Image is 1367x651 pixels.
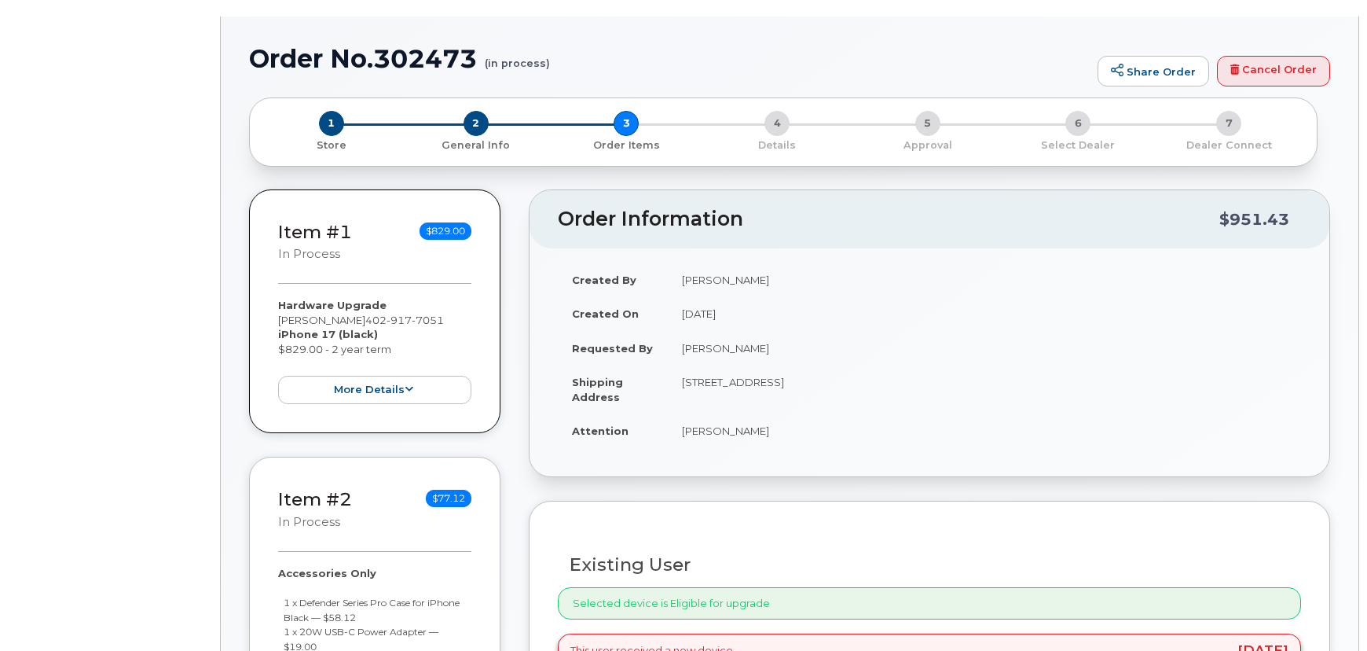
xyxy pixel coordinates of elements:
h3: Existing User [570,555,1289,575]
button: more details [278,376,471,405]
small: 1 x Defender Series Pro Case for iPhone Black — $58.12 [284,597,460,623]
span: $829.00 [420,223,471,240]
h2: Order Information [558,208,1219,230]
a: 2 General Info [401,136,552,153]
p: General Info [407,138,545,153]
div: [PERSON_NAME] $829.00 - 2 year term [278,298,471,404]
strong: Attention [572,425,629,437]
h1: Order No.302473 [249,45,1090,72]
span: 917 [387,314,412,326]
strong: iPhone 17 (black) [278,328,378,340]
td: [PERSON_NAME] [668,331,1301,366]
div: Selected device is Eligible for upgrade [558,587,1301,620]
strong: Requested By [572,342,653,355]
a: Cancel Order [1217,56,1330,87]
div: $951.43 [1219,204,1289,234]
a: Item #2 [278,488,352,510]
small: in process [278,247,340,261]
strong: Created On [572,307,639,320]
a: 1 Store [262,136,401,153]
td: [PERSON_NAME] [668,263,1301,297]
strong: Created By [572,274,636,286]
small: (in process) [485,45,550,69]
span: 7051 [412,314,444,326]
span: 1 [319,111,344,136]
a: Item #1 [278,221,352,243]
p: Store [269,138,394,153]
span: $77.12 [426,490,471,507]
span: 402 [365,314,444,326]
td: [PERSON_NAME] [668,414,1301,448]
a: Share Order [1098,56,1209,87]
strong: Accessories Only [278,567,376,579]
td: [DATE] [668,296,1301,331]
td: [STREET_ADDRESS] [668,365,1301,414]
span: 2 [464,111,489,136]
small: in process [278,515,340,529]
strong: Hardware Upgrade [278,299,387,311]
strong: Shipping Address [572,376,623,403]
